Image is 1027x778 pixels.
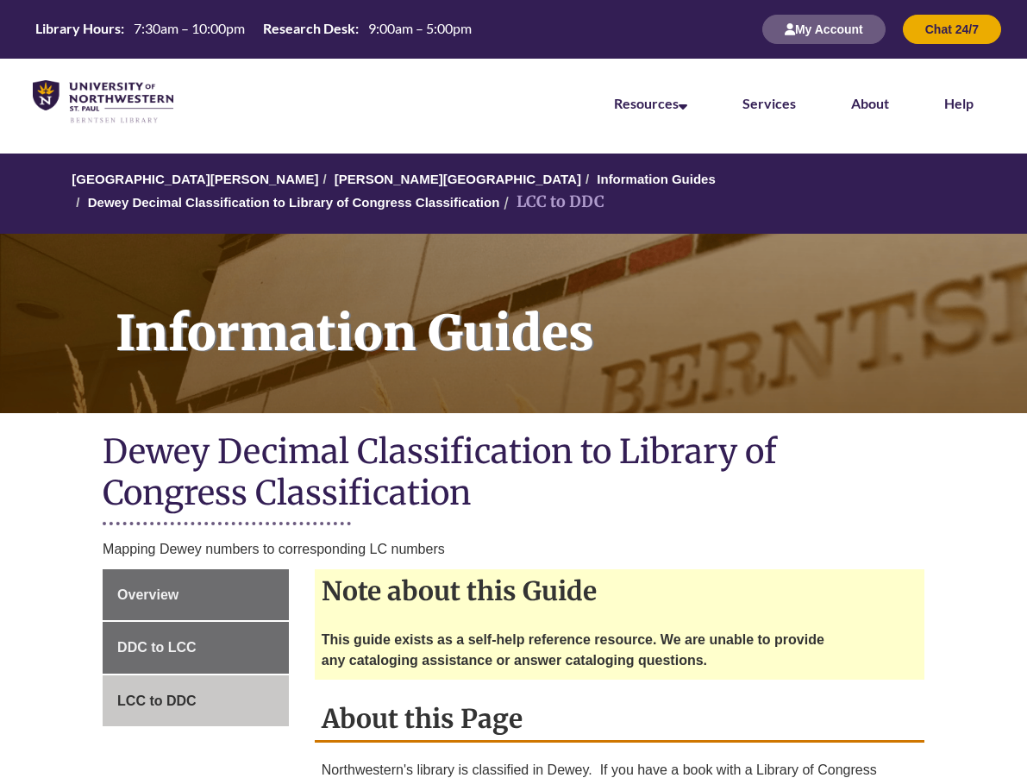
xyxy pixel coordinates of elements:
[28,19,127,38] th: Library Hours:
[368,20,472,36] span: 9:00am – 5:00pm
[499,190,604,215] li: LCC to DDC
[103,675,289,727] a: LCC to DDC
[134,20,245,36] span: 7:30am – 10:00pm
[28,19,479,40] a: Hours Today
[103,430,924,518] h1: Dewey Decimal Classification to Library of Congress Classification
[315,569,924,612] h2: Note about this Guide
[117,587,178,602] span: Overview
[256,19,361,38] th: Research Desk:
[28,19,479,38] table: Hours Today
[851,95,889,111] a: About
[103,569,289,621] a: Overview
[103,542,445,556] span: Mapping Dewey numbers to corresponding LC numbers
[88,195,500,210] a: Dewey Decimal Classification to Library of Congress Classification
[762,15,886,44] button: My Account
[33,80,173,125] img: UNWSP Library Logo
[597,172,716,186] a: Information Guides
[944,95,974,111] a: Help
[614,95,687,111] a: Resources
[315,697,924,743] h2: About this Page
[117,693,197,708] span: LCC to DDC
[72,172,318,186] a: [GEOGRAPHIC_DATA][PERSON_NAME]
[903,22,1001,36] a: Chat 24/7
[742,95,796,111] a: Services
[335,172,581,186] a: [PERSON_NAME][GEOGRAPHIC_DATA]
[103,569,289,727] div: Guide Page Menu
[103,622,289,674] a: DDC to LCC
[97,234,1027,391] h1: Information Guides
[903,15,1001,44] button: Chat 24/7
[762,22,886,36] a: My Account
[322,632,824,668] strong: This guide exists as a self-help reference resource. We are unable to provide any cataloging assi...
[117,640,197,655] span: DDC to LCC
